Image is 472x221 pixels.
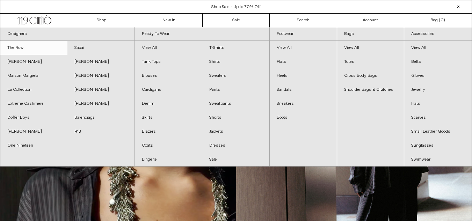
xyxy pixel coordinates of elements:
[135,83,202,97] a: Cardigans
[270,111,337,125] a: Boots
[337,69,404,83] a: Cross Body Bags
[270,14,337,27] a: Search
[67,83,135,97] a: [PERSON_NAME]
[203,14,270,27] a: Sale
[135,111,202,125] a: Skirts
[135,153,202,167] a: Lingerie
[0,111,67,125] a: Doffer Boys
[0,27,135,41] a: Designers
[67,69,135,83] a: [PERSON_NAME]
[0,69,67,83] a: Maison Margiela
[67,125,135,139] a: R13
[135,97,202,111] a: Denim
[67,55,135,69] a: [PERSON_NAME]
[135,125,202,139] a: Blazers
[135,41,202,55] a: View All
[202,83,269,97] a: Pants
[337,83,404,97] a: Shoulder Bags & Clutches
[0,55,67,69] a: [PERSON_NAME]
[270,41,337,55] a: View All
[404,83,472,97] a: Jewelry
[441,17,445,23] span: )
[404,139,472,153] a: Sunglasses
[68,14,135,27] a: Shop
[202,125,269,139] a: Jackets
[270,97,337,111] a: Sneakers
[135,14,202,27] a: New In
[270,83,337,97] a: Sandals
[404,14,471,27] a: Bag ()
[202,55,269,69] a: Shirts
[0,139,67,153] a: One Nineteen
[404,111,472,125] a: Scarves
[0,97,67,111] a: Extreme Cashmere
[202,69,269,83] a: Sweaters
[270,55,337,69] a: Flats
[0,83,67,97] a: La Collection
[404,41,472,55] a: View All
[404,55,472,69] a: Belts
[135,69,202,83] a: Blouses
[404,97,472,111] a: Hats
[202,41,269,55] a: T-Shirts
[202,111,269,125] a: Shorts
[337,55,404,69] a: Totes
[404,125,472,139] a: Small Leather Goods
[135,139,202,153] a: Coats
[404,69,472,83] a: Gloves
[270,69,337,83] a: Heels
[337,27,404,41] a: Bags
[270,27,337,41] a: Footwear
[135,55,202,69] a: Tank Tops
[67,111,135,125] a: Balenciaga
[441,17,443,23] span: 0
[0,41,67,55] a: The Row
[0,125,67,139] a: [PERSON_NAME]
[404,27,472,41] a: Accessories
[404,153,472,167] a: Swimwear
[135,27,269,41] a: Ready To Wear
[211,4,261,10] a: Shop Sale - Up to 70% Off
[337,41,404,55] a: View All
[202,97,269,111] a: Sweatpants
[337,14,404,27] a: Account
[67,41,135,55] a: Sacai
[67,97,135,111] a: [PERSON_NAME]
[202,153,269,167] a: Sale
[202,139,269,153] a: Dresses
